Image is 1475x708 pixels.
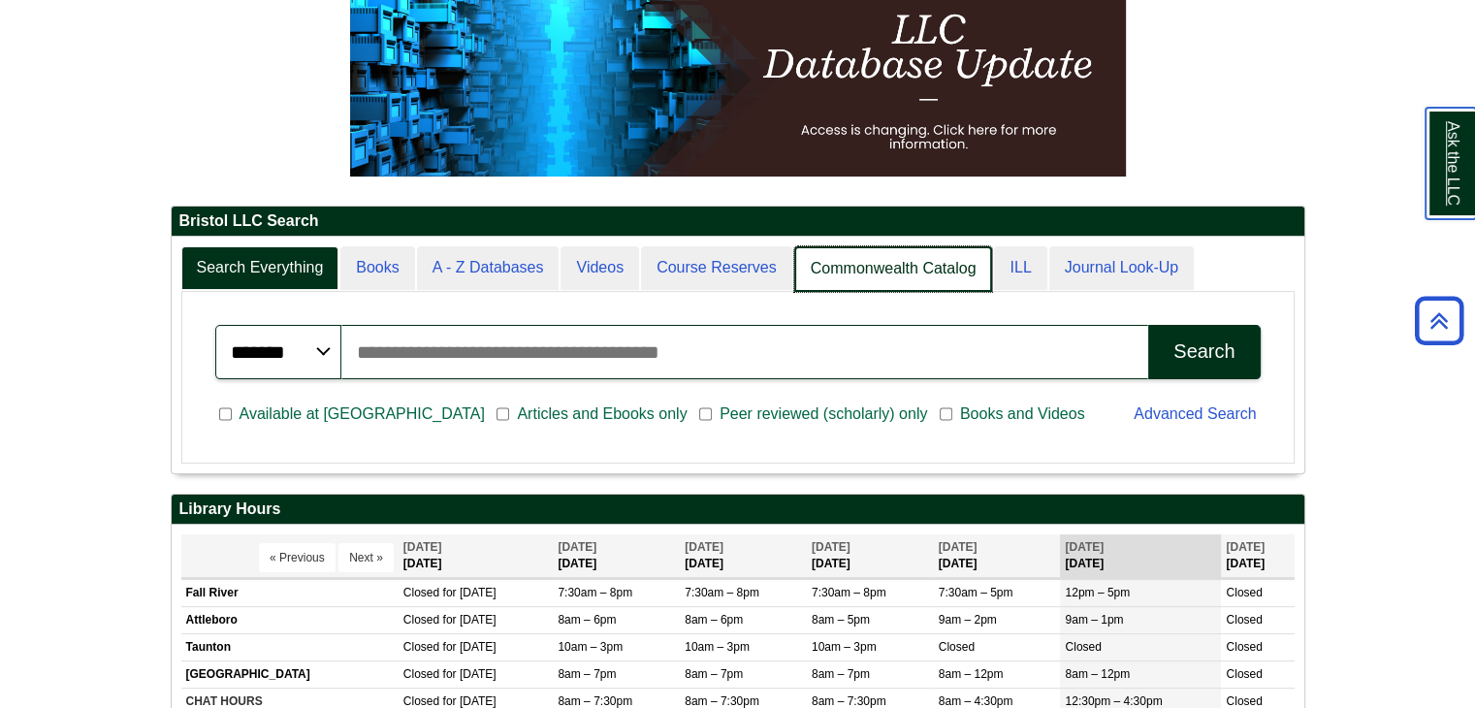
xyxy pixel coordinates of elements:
span: Closed [403,586,439,599]
div: Search [1173,340,1235,363]
span: for [DATE] [442,667,496,681]
h2: Bristol LLC Search [172,207,1304,237]
input: Articles and Ebooks only [497,405,509,423]
span: Closed [1226,586,1262,599]
span: Closed [1226,667,1262,681]
a: Back to Top [1408,307,1470,334]
span: 8am – 12pm [1065,667,1130,681]
a: Advanced Search [1134,405,1256,422]
span: [DATE] [939,540,978,554]
input: Available at [GEOGRAPHIC_DATA] [219,405,232,423]
span: Closed [403,667,439,681]
span: 10am – 3pm [558,640,623,654]
span: Closed [403,694,439,708]
span: 8am – 7pm [685,667,743,681]
button: Search [1148,325,1260,379]
span: [DATE] [1226,540,1265,554]
td: [GEOGRAPHIC_DATA] [181,661,399,689]
a: Books [340,246,414,290]
span: [DATE] [812,540,850,554]
a: Commonwealth Catalog [794,246,993,292]
span: 8am – 7:30pm [558,694,632,708]
th: [DATE] [680,534,807,578]
span: for [DATE] [442,694,496,708]
a: Course Reserves [641,246,792,290]
span: 10am – 3pm [685,640,750,654]
span: Closed [403,640,439,654]
span: for [DATE] [442,613,496,627]
span: 8am – 6pm [685,613,743,627]
span: 12pm – 5pm [1065,586,1130,599]
button: Next » [338,543,394,572]
span: for [DATE] [442,640,496,654]
th: [DATE] [399,534,554,578]
td: Taunton [181,634,399,661]
span: 8am – 5pm [812,613,870,627]
td: Fall River [181,579,399,606]
input: Books and Videos [940,405,952,423]
a: A - Z Databases [417,246,560,290]
span: 7:30am – 8pm [558,586,632,599]
span: 7:30am – 5pm [939,586,1013,599]
th: [DATE] [807,534,934,578]
span: Closed [1226,640,1262,654]
a: Videos [561,246,639,290]
span: Closed [403,613,439,627]
span: 8am – 12pm [939,667,1004,681]
input: Peer reviewed (scholarly) only [699,405,712,423]
a: Journal Look-Up [1049,246,1194,290]
th: [DATE] [1060,534,1221,578]
a: ILL [994,246,1046,290]
span: 9am – 1pm [1065,613,1123,627]
span: 8am – 7pm [558,667,616,681]
span: 8am – 6pm [558,613,616,627]
td: Attleboro [181,606,399,633]
span: 12:30pm – 4:30pm [1065,694,1162,708]
span: Books and Videos [952,402,1093,426]
span: 10am – 3pm [812,640,877,654]
button: « Previous [259,543,336,572]
a: Search Everything [181,246,339,290]
h2: Library Hours [172,495,1304,525]
span: [DATE] [1065,540,1104,554]
span: 9am – 2pm [939,613,997,627]
span: Peer reviewed (scholarly) only [712,402,935,426]
span: [DATE] [685,540,723,554]
span: [DATE] [403,540,442,554]
span: Articles and Ebooks only [509,402,694,426]
th: [DATE] [934,534,1061,578]
span: Closed [1226,613,1262,627]
span: Closed [1065,640,1101,654]
span: Available at [GEOGRAPHIC_DATA] [232,402,493,426]
span: [DATE] [558,540,596,554]
th: [DATE] [1221,534,1294,578]
span: 8am – 7:30pm [685,694,759,708]
span: 8am – 7:30pm [812,694,886,708]
span: 8am – 7pm [812,667,870,681]
th: [DATE] [553,534,680,578]
span: 8am – 4:30pm [939,694,1013,708]
span: 7:30am – 8pm [812,586,886,599]
span: Closed [1226,694,1262,708]
span: 7:30am – 8pm [685,586,759,599]
span: for [DATE] [442,586,496,599]
span: Closed [939,640,975,654]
